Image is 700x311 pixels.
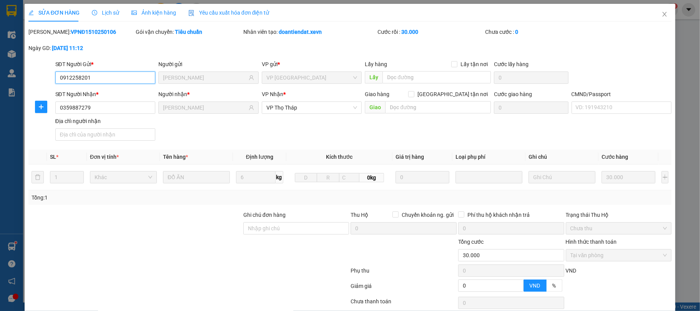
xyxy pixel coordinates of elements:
[382,71,491,83] input: Dọc đường
[494,101,568,114] input: Cước giao hàng
[399,211,457,219] span: Chuyển khoản ng. gửi
[28,10,80,16] span: SỬA ĐƠN HÀNG
[377,28,484,36] div: Cước rồi :
[32,193,271,202] div: Tổng: 1
[188,10,269,16] span: Yêu cầu xuất hóa đơn điện tử
[262,91,283,97] span: VP Nhận
[28,10,34,15] span: edit
[28,44,135,52] div: Ngày GD:
[266,102,357,113] span: VP Thọ Tháp
[662,171,669,183] button: plus
[90,154,119,160] span: Đơn vị tính
[158,90,259,98] div: Người nhận
[566,211,672,219] div: Trạng thái Thu Hộ
[385,101,491,113] input: Dọc đường
[188,10,195,16] img: icon
[249,105,254,110] span: user
[243,212,286,218] label: Ghi chú đơn hàng
[494,61,529,67] label: Cước lấy hàng
[72,28,321,38] li: Hotline: 19001155
[458,239,484,245] span: Tổng cước
[339,173,359,182] input: C
[243,28,376,36] div: Nhân viên tạo:
[365,61,387,67] span: Lấy hàng
[326,154,352,160] span: Kích thước
[163,154,188,160] span: Tên hàng
[50,154,56,160] span: SL
[401,29,418,35] b: 30.000
[10,10,48,48] img: logo.jpg
[32,171,44,183] button: delete
[136,28,242,36] div: Gói vận chuyển:
[95,171,152,183] span: Khác
[552,283,556,289] span: %
[55,60,156,68] div: SĐT Người Gửi
[570,249,667,261] span: Tại văn phòng
[55,128,156,141] input: Địa chỉ của người nhận
[602,154,628,160] span: Cước hàng
[525,150,599,165] th: Ghi chú
[131,10,176,16] span: Ảnh kiện hàng
[365,91,389,97] span: Giao hàng
[10,56,96,68] b: GỬI : VP Thọ Tháp
[71,29,116,35] b: VPNĐ1510250106
[494,91,532,97] label: Cước giao hàng
[396,154,424,160] span: Giá trị hàng
[163,171,230,183] input: VD: Bàn, Ghế
[279,29,322,35] b: doantiendat.xevn
[175,29,202,35] b: Tiêu chuẩn
[530,283,540,289] span: VND
[396,171,449,183] input: 0
[494,72,568,84] input: Cước lấy hàng
[295,173,318,182] input: D
[350,282,457,295] div: Giảm giá
[131,10,137,15] span: picture
[52,45,83,51] b: [DATE] 11:12
[35,104,47,110] span: plus
[28,28,135,36] div: [PERSON_NAME]:
[566,268,577,274] span: VND
[566,239,617,245] label: Hình thức thanh toán
[351,212,368,218] span: Thu Hộ
[529,171,595,183] input: Ghi Chú
[55,90,156,98] div: SĐT Người Nhận
[72,19,321,28] li: Số 10 ngõ 15 Ngọc Hồi, Q.[PERSON_NAME], [GEOGRAPHIC_DATA]
[158,60,259,68] div: Người gửi
[570,223,667,234] span: Chưa thu
[365,101,385,113] span: Giao
[163,73,247,82] input: Tên người gửi
[243,222,349,234] input: Ghi chú đơn hàng
[485,28,591,36] div: Chưa cước :
[359,173,384,182] span: 0kg
[452,150,525,165] th: Loại phụ phí
[414,90,491,98] span: [GEOGRAPHIC_DATA] tận nơi
[365,71,382,83] span: Lấy
[662,11,668,17] span: close
[317,173,339,182] input: R
[654,4,675,25] button: Close
[515,29,518,35] b: 0
[246,154,273,160] span: Định lượng
[163,103,247,112] input: Tên người nhận
[35,101,47,113] button: plus
[276,171,283,183] span: kg
[249,75,254,80] span: user
[602,171,655,183] input: 0
[350,297,457,311] div: Chưa thanh toán
[350,266,457,280] div: Phụ thu
[55,117,156,125] div: Địa chỉ người nhận
[92,10,119,16] span: Lịch sử
[266,72,357,83] span: VP Nam Định
[457,60,491,68] span: Lấy tận nơi
[92,10,97,15] span: clock-circle
[262,60,362,68] div: VP gửi
[464,211,533,219] span: Phí thu hộ khách nhận trả
[572,90,672,98] div: CMND/Passport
